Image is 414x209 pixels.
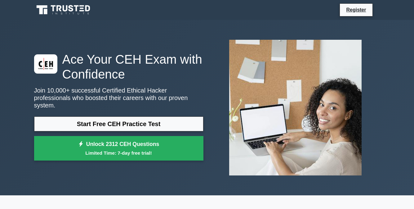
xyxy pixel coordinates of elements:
[34,116,203,131] a: Start Free CEH Practice Test
[34,52,203,82] h1: Ace Your CEH Exam with Confidence
[34,136,203,161] a: Unlock 2312 CEH QuestionsLimited Time: 7-day free trial!
[42,149,196,157] small: Limited Time: 7-day free trial!
[342,6,370,14] a: Register
[34,87,203,109] p: Join 10,000+ successful Certified Ethical Hacker professionals who boosted their careers with our...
